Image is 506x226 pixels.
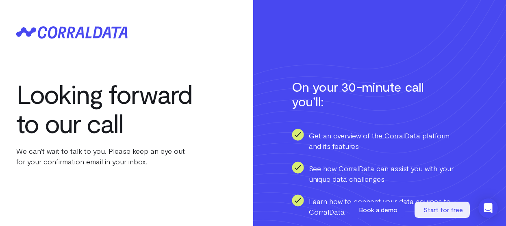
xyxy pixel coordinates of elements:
[292,79,438,108] h2: On your 30-minute call you’ll:
[359,206,397,213] span: Book a demo
[16,79,215,138] h1: Looking forward to our call
[423,206,463,213] span: Start for free
[292,161,463,184] li: See how CorralData can assist you with your unique data challenges
[350,202,406,218] a: Book a demo
[16,146,215,167] p: We can't wait to talk to you. Please keep an eye out for your confirmation email in your inbox.
[478,198,498,218] div: Open Intercom Messenger
[292,129,463,151] li: Get an overview of the CorralData platform and its features
[415,202,471,218] a: Start for free
[292,194,463,217] li: Learn how to connect your data sources to CorralData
